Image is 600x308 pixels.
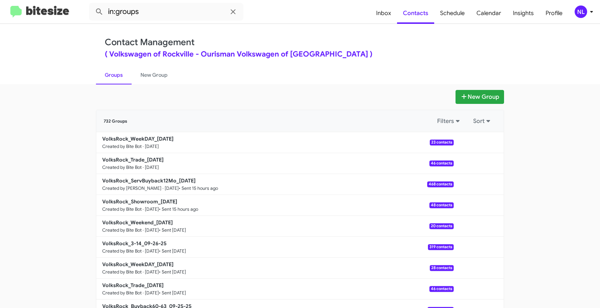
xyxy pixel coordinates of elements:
[433,115,466,128] button: Filters
[102,177,196,184] b: VolksRock_ServBuyback12Mo_[DATE]
[102,282,164,289] b: VolksRock_Trade_[DATE]
[159,269,186,275] small: • Sent [DATE]
[469,115,496,128] button: Sort
[430,139,454,145] span: 23 contacts
[96,237,454,258] a: VolksRock_3-14_09-26-25Created by Bite Bot · [DATE]• Sent [DATE]319 contacts
[102,248,159,254] small: Created by Bite Bot · [DATE]
[102,156,164,163] b: VolksRock_Trade_[DATE]
[179,185,218,191] small: • Sent 15 hours ago
[96,258,454,279] a: VolksRock_WeekDAY_[DATE]Created by Bite Bot · [DATE]• Sent [DATE]28 contacts
[456,90,504,104] button: New Group
[89,3,243,21] input: Search
[102,164,159,170] small: Created by Bite Bot · [DATE]
[370,3,397,24] a: Inbox
[429,160,454,166] span: 46 contacts
[102,206,159,212] small: Created by Bite Bot · [DATE]
[568,6,592,18] button: NL
[96,132,454,153] a: VolksRock_WeekDAY_[DATE]Created by Bite Bot · [DATE]23 contacts
[102,198,177,205] b: VolksRock_Showroom_[DATE]
[397,3,434,24] a: Contacts
[434,3,471,24] a: Schedule
[105,37,194,48] a: Contact Management
[429,202,454,208] span: 48 contacts
[159,290,186,296] small: • Sent [DATE]
[105,51,495,58] div: ( Volkswagen of Rockville - Ourisman Volkswagen of [GEOGRAPHIC_DATA] )
[159,227,186,233] small: • Sent [DATE]
[102,240,167,247] b: VolksRock_3-14_09-26-25
[540,3,568,24] a: Profile
[132,65,176,84] a: New Group
[471,3,507,24] a: Calendar
[427,181,454,187] span: 468 contacts
[96,174,454,195] a: VolksRock_ServBuyback12Mo_[DATE]Created by [PERSON_NAME] · [DATE]• Sent 15 hours ago468 contacts
[102,261,174,268] b: VolksRock_WeekDAY_[DATE]
[96,216,454,237] a: VolksRock_Weekend_[DATE]Created by Bite Bot · [DATE]• Sent [DATE]20 contacts
[430,265,454,271] span: 28 contacts
[575,6,587,18] div: NL
[96,279,454,300] a: VolksRock_Trade_[DATE]Created by Bite Bot · [DATE]• Sent [DATE]46 contacts
[104,119,127,124] span: 732 Groups
[102,219,173,226] b: VolksRock_Weekend_[DATE]
[429,223,454,229] span: 20 contacts
[96,65,132,84] a: Groups
[102,290,159,296] small: Created by Bite Bot · [DATE]
[96,153,454,174] a: VolksRock_Trade_[DATE]Created by Bite Bot · [DATE]46 contacts
[96,195,454,216] a: VolksRock_Showroom_[DATE]Created by Bite Bot · [DATE]• Sent 15 hours ago48 contacts
[159,206,198,212] small: • Sent 15 hours ago
[159,248,186,254] small: • Sent [DATE]
[102,185,179,191] small: Created by [PERSON_NAME] · [DATE]
[102,269,159,275] small: Created by Bite Bot · [DATE]
[429,286,454,292] span: 46 contacts
[102,227,159,233] small: Created by Bite Bot · [DATE]
[507,3,540,24] a: Insights
[428,244,454,250] span: 319 contacts
[102,135,174,142] b: VolksRock_WeekDAY_[DATE]
[102,144,159,149] small: Created by Bite Bot · [DATE]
